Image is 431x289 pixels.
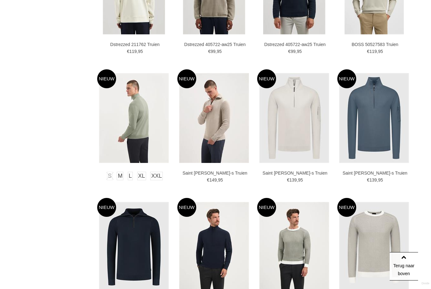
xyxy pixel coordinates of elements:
[211,49,216,54] span: 99
[137,172,146,180] a: XL
[340,42,410,47] a: BOSS 50527583 Truien
[218,177,223,182] span: 95
[298,177,303,182] span: 95
[340,170,410,176] a: Saint [PERSON_NAME]-s Truien
[129,49,137,54] span: 119
[377,177,378,182] span: ,
[289,177,297,182] span: 139
[288,49,291,54] span: €
[117,172,123,180] a: M
[127,49,129,54] span: €
[367,49,369,54] span: €
[179,73,249,163] img: Saint Steve Benjamin-s Truien
[217,49,222,54] span: 95
[215,49,217,54] span: ,
[369,177,377,182] span: 139
[128,172,133,180] a: L
[367,177,369,182] span: €
[291,49,296,54] span: 99
[378,177,383,182] span: 95
[296,49,297,54] span: ,
[217,177,218,182] span: ,
[150,172,163,180] a: XXL
[210,177,217,182] span: 149
[100,42,170,47] a: Dstrezzed 211762 Truien
[287,177,289,182] span: €
[377,49,378,54] span: ,
[137,49,138,54] span: ,
[297,177,298,182] span: ,
[259,73,329,163] img: Saint Steve Axel-s Truien
[138,49,143,54] span: 95
[378,49,383,54] span: 95
[390,252,418,280] a: Terug naar boven
[369,49,377,54] span: 119
[180,42,250,47] a: Dstrezzed 405722-aw25 Truien
[260,42,330,47] a: Dstrezzed 405722-aw25 Truien
[208,49,211,54] span: €
[422,280,429,287] a: Divide
[207,177,210,182] span: €
[260,170,330,176] a: Saint [PERSON_NAME]-s Truien
[339,73,409,163] img: Saint Steve Axel-s Truien
[180,170,250,176] a: Saint [PERSON_NAME]-s Truien
[99,73,169,163] img: Saint Steve Axel-s Truien
[297,49,302,54] span: 95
